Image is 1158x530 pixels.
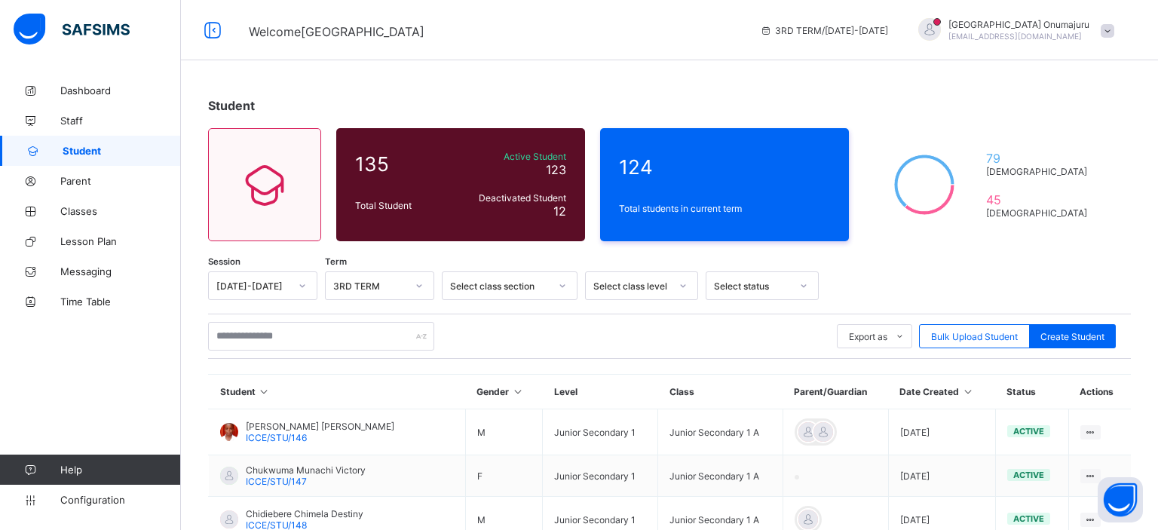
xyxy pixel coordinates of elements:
div: Select class level [593,280,670,292]
span: Messaging [60,265,181,277]
span: Student [208,98,255,113]
th: Date Created [888,375,995,409]
span: ICCE/STU/146 [246,432,307,443]
span: 79 [986,151,1094,166]
span: Parent [60,175,181,187]
span: [PERSON_NAME] [PERSON_NAME] [246,421,394,432]
span: Active Student [459,151,566,162]
span: Time Table [60,296,181,308]
span: Deactivated Student [459,192,566,204]
td: [DATE] [888,455,995,497]
th: Parent/Guardian [783,375,888,409]
span: session/term information [760,25,888,36]
span: Chidiebere Chimela Destiny [246,508,363,519]
span: [EMAIL_ADDRESS][DOMAIN_NAME] [948,32,1082,41]
div: Total Student [351,196,455,215]
td: Junior Secondary 1 [543,409,658,455]
div: Select status [714,280,791,292]
span: Export as [849,331,887,342]
span: Create Student [1040,331,1104,342]
td: F [465,455,542,497]
span: active [1013,426,1044,437]
th: Gender [465,375,542,409]
i: Sort in Ascending Order [258,386,271,397]
span: Lesson Plan [60,235,181,247]
span: Total students in current term [619,203,830,214]
img: safsims [14,14,130,45]
span: Staff [60,115,181,127]
td: Junior Secondary 1 A [658,409,783,455]
i: Sort in Ascending Order [511,386,524,397]
span: Help [60,464,180,476]
span: [DEMOGRAPHIC_DATA] [986,207,1094,219]
td: Junior Secondary 1 A [658,455,783,497]
div: Select class section [450,280,550,292]
span: Welcome [GEOGRAPHIC_DATA] [249,24,424,39]
span: Dashboard [60,84,181,97]
span: 124 [619,155,830,179]
span: Session [208,256,240,267]
span: 135 [355,152,452,176]
div: [DATE]-[DATE] [216,280,289,292]
th: Level [543,375,658,409]
span: Bulk Upload Student [931,331,1018,342]
td: M [465,409,542,455]
span: active [1013,513,1044,524]
div: 3RD TERM [333,280,406,292]
button: Open asap [1098,477,1143,522]
span: 123 [546,162,566,177]
span: 45 [986,192,1094,207]
div: FlorenceOnumajuru [903,18,1122,43]
span: 12 [553,204,566,219]
span: Term [325,256,347,267]
span: Chukwuma Munachi Victory [246,464,366,476]
th: Actions [1068,375,1131,409]
span: Classes [60,205,181,217]
i: Sort in Ascending Order [961,386,974,397]
th: Class [658,375,783,409]
span: [GEOGRAPHIC_DATA] Onumajuru [948,19,1089,30]
span: Student [63,145,181,157]
td: [DATE] [888,409,995,455]
th: Student [209,375,466,409]
span: Configuration [60,494,180,506]
span: active [1013,470,1044,480]
span: ICCE/STU/147 [246,476,307,487]
th: Status [995,375,1068,409]
td: Junior Secondary 1 [543,455,658,497]
span: [DEMOGRAPHIC_DATA] [986,166,1094,177]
